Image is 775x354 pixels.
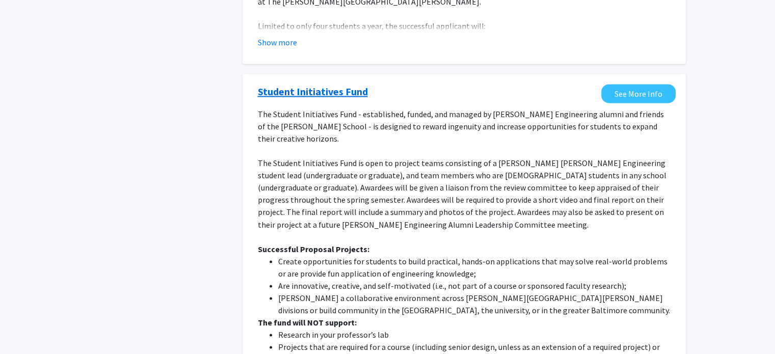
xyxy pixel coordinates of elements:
li: Create opportunities for students to build practical, hands-on applications that may solve real-w... [278,255,671,279]
p: The Student Initiatives Fund - established, funded, and managed by [PERSON_NAME] Engineering alum... [258,108,671,145]
span: The Student Initiatives Fund is open to project teams consisting of a [PERSON_NAME] [PERSON_NAME]... [258,158,666,229]
strong: Successful Proposal Projects: [258,243,369,254]
button: Show more [258,36,297,48]
iframe: Chat [8,308,43,346]
p: Limited to only four students a year, the successful applicant will: [258,20,671,32]
a: Opens in a new tab [601,84,676,103]
strong: The fund will NOT support: [258,317,357,327]
li: [PERSON_NAME] a collaborative environment across [PERSON_NAME][GEOGRAPHIC_DATA][PERSON_NAME] divi... [278,291,671,316]
li: Research in your professor’s lab [278,328,671,340]
a: Opens in a new tab [258,84,368,99]
li: Are innovative, creative, and self-motivated (i.e., not part of a course or sponsored faculty res... [278,279,671,291]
